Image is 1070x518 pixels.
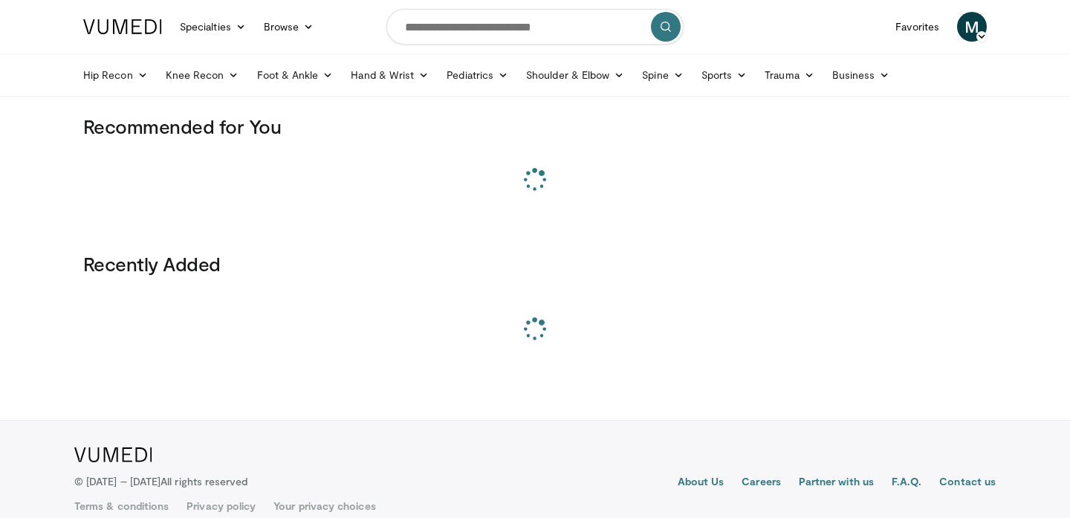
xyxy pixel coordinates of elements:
[957,12,987,42] a: M
[939,474,996,492] a: Contact us
[892,474,921,492] a: F.A.Q.
[886,12,948,42] a: Favorites
[438,60,517,90] a: Pediatrics
[799,474,874,492] a: Partner with us
[517,60,633,90] a: Shoulder & Elbow
[756,60,823,90] a: Trauma
[157,60,248,90] a: Knee Recon
[248,60,343,90] a: Foot & Ankle
[83,114,987,138] h3: Recommended for You
[74,474,248,489] p: © [DATE] – [DATE]
[74,60,157,90] a: Hip Recon
[633,60,692,90] a: Spine
[386,9,684,45] input: Search topics, interventions
[342,60,438,90] a: Hand & Wrist
[74,499,169,514] a: Terms & conditions
[74,447,152,462] img: VuMedi Logo
[823,60,899,90] a: Business
[255,12,323,42] a: Browse
[678,474,724,492] a: About Us
[693,60,756,90] a: Sports
[83,19,162,34] img: VuMedi Logo
[273,499,375,514] a: Your privacy choices
[171,12,255,42] a: Specialties
[160,475,247,488] span: All rights reserved
[83,252,987,276] h3: Recently Added
[187,499,256,514] a: Privacy policy
[742,474,781,492] a: Careers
